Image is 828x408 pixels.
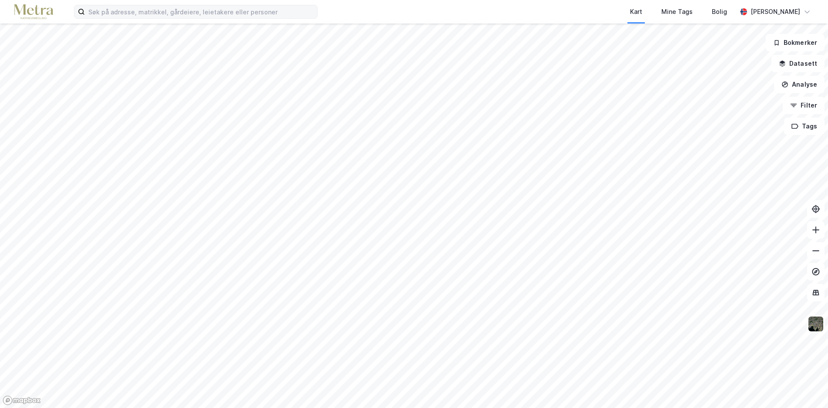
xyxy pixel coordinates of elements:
div: Kontrollprogram for chat [784,366,828,408]
div: Bolig [712,7,727,17]
img: metra-logo.256734c3b2bbffee19d4.png [14,4,53,20]
div: Kart [630,7,642,17]
iframe: Chat Widget [784,366,828,408]
button: Datasett [771,55,825,72]
button: Filter [783,97,825,114]
div: Mine Tags [661,7,693,17]
button: Analyse [774,76,825,93]
button: Bokmerker [766,34,825,51]
button: Tags [784,118,825,135]
a: Mapbox homepage [3,395,41,405]
img: 9k= [808,316,824,332]
input: Søk på adresse, matrikkel, gårdeiere, leietakere eller personer [85,5,317,18]
div: [PERSON_NAME] [751,7,800,17]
